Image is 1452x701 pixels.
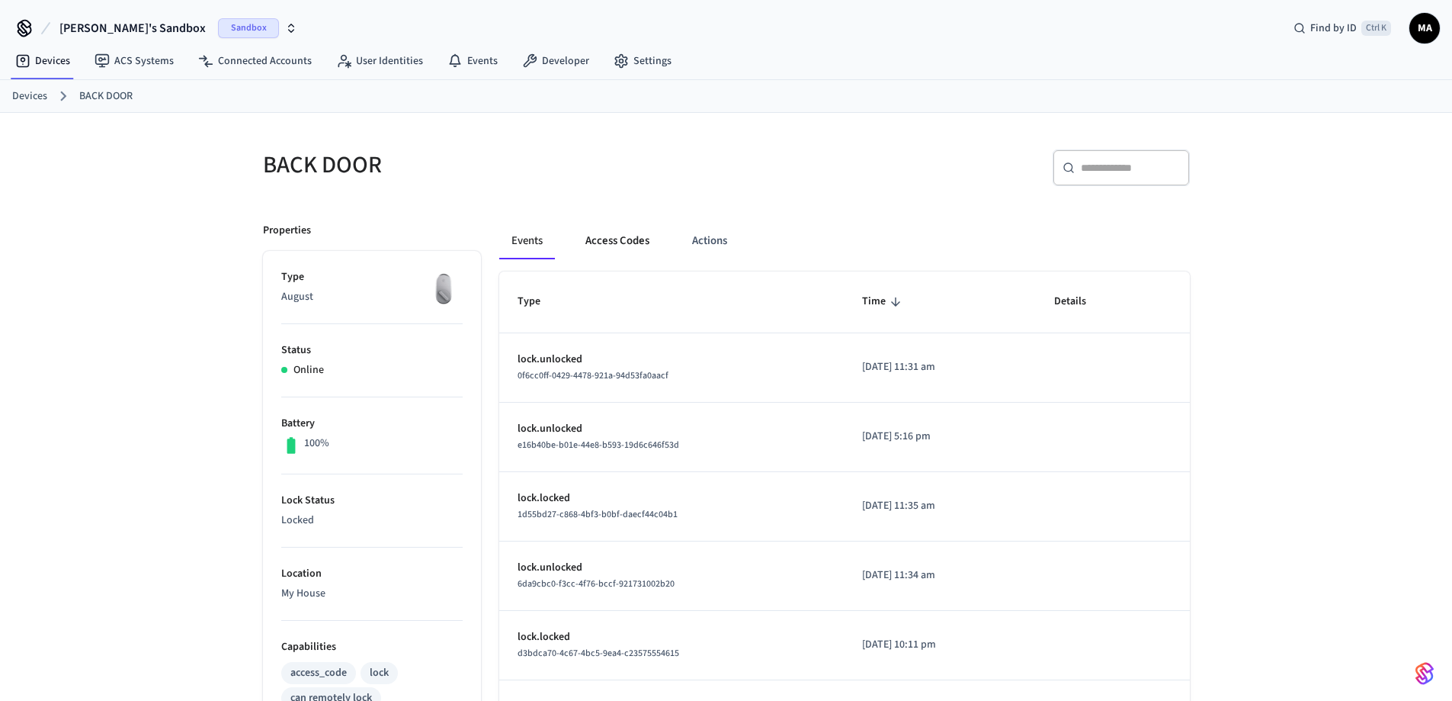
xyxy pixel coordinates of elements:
a: Settings [601,47,684,75]
span: d3bdca70-4c67-4bc5-9ea4-c23575554615 [518,647,679,660]
div: ant example [499,223,1190,259]
p: [DATE] 10:11 pm [862,637,1018,653]
h5: BACK DOOR [263,150,717,181]
p: Location [281,566,463,582]
a: BACK DOOR [79,88,133,105]
a: Devices [3,47,82,75]
a: Devices [12,88,47,105]
span: 6da9cbc0-f3cc-4f76-bccf-921731002b20 [518,577,675,590]
a: User Identities [324,47,435,75]
button: MA [1409,13,1440,43]
p: lock.locked [518,629,825,645]
p: Capabilities [281,639,463,655]
span: Find by ID [1310,21,1357,36]
span: MA [1411,14,1438,42]
p: [DATE] 11:35 am [862,498,1018,514]
p: Battery [281,416,463,432]
span: e16b40be-b01e-44e8-b593-19d6c646f53d [518,439,679,452]
span: [PERSON_NAME]'s Sandbox [59,19,206,37]
p: Status [281,342,463,359]
img: SeamLogoGradient.69752ec5.svg [1415,661,1434,686]
p: 100% [304,436,329,452]
p: Properties [263,223,311,239]
a: ACS Systems [82,47,186,75]
p: Locked [281,513,463,529]
p: lock.unlocked [518,421,825,437]
a: Developer [510,47,601,75]
span: Time [862,290,905,314]
p: lock.unlocked [518,560,825,576]
span: Sandbox [218,18,279,38]
p: August [281,289,463,305]
img: August Wifi Smart Lock 3rd Gen, Silver, Front [425,269,463,307]
span: Details [1054,290,1106,314]
p: [DATE] 11:34 am [862,568,1018,584]
a: Connected Accounts [186,47,324,75]
button: Events [499,223,555,259]
button: Access Codes [573,223,662,259]
div: Find by IDCtrl K [1281,14,1403,42]
p: Type [281,269,463,285]
div: lock [370,665,389,681]
a: Events [435,47,510,75]
p: [DATE] 11:31 am [862,359,1018,375]
div: access_code [290,665,347,681]
p: Online [293,362,324,378]
button: Actions [680,223,739,259]
p: lock.locked [518,490,825,506]
p: My House [281,586,463,602]
span: 1d55bd27-c868-4bf3-b0bf-daecf44c04b1 [518,508,678,521]
p: lock.unlocked [518,352,825,368]
span: Type [518,290,560,314]
p: [DATE] 5:16 pm [862,429,1018,445]
span: Ctrl K [1361,21,1391,36]
span: 0f6cc0ff-0429-4478-921a-94d53fa0aacf [518,369,668,382]
p: Lock Status [281,493,463,509]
